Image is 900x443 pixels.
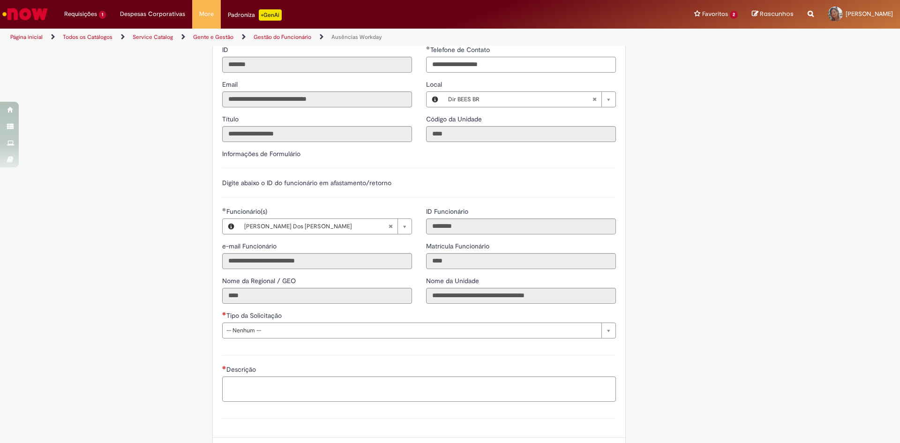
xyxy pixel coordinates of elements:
span: Somente leitura - Nome da Unidade [426,277,481,285]
a: Rascunhos [752,10,794,19]
label: Somente leitura - Email [222,80,240,89]
span: More [199,9,214,19]
input: Telefone de Contato [426,57,616,73]
label: Somente leitura - Código da Unidade [426,114,484,124]
img: ServiceNow [1,5,49,23]
input: Título [222,126,412,142]
span: Somente leitura - ID Funcionário [426,207,470,216]
span: Somente leitura - Nome da Regional / GEO [222,277,298,285]
label: Digite abaixo o ID do funcionário em afastamento/retorno [222,179,391,187]
input: Nome da Regional / GEO [222,288,412,304]
abbr: Limpar campo Local [587,92,601,107]
span: 1 [99,11,106,19]
span: 2 [730,11,738,19]
span: -- Nenhum -- [226,323,597,338]
input: Matrícula Funcionário [426,253,616,269]
button: Local, Visualizar este registro Dir BEES BR [427,92,443,107]
span: Requisições [64,9,97,19]
textarea: Descrição [222,376,616,402]
span: Dir BEES BR [448,92,592,107]
div: Padroniza [228,9,282,21]
a: [PERSON_NAME] Dos [PERSON_NAME]Limpar campo Funcionário(s) [240,219,412,234]
span: Favoritos [702,9,728,19]
span: Obrigatório Preenchido [426,46,430,50]
input: e-mail Funcionário [222,253,412,269]
span: Necessários [222,312,226,315]
input: ID [222,57,412,73]
span: Telefone de Contato [430,45,492,54]
a: Service Catalog [133,33,173,41]
a: Gente e Gestão [193,33,233,41]
span: Necessários - Funcionário(s) [226,207,269,216]
span: [PERSON_NAME] Dos [PERSON_NAME] [244,219,388,234]
span: Descrição [226,365,258,374]
span: Somente leitura - Código da Unidade [426,115,484,123]
input: Nome da Unidade [426,288,616,304]
span: Rascunhos [760,9,794,18]
label: Somente leitura - ID [222,45,230,54]
a: Ausências Workday [331,33,382,41]
label: Informações de Formulário [222,150,300,158]
span: Somente leitura - Matrícula Funcionário [426,242,491,250]
span: Despesas Corporativas [120,9,185,19]
span: Obrigatório Preenchido [222,208,226,211]
span: Necessários [222,366,226,369]
span: Tipo da Solicitação [226,311,284,320]
input: Código da Unidade [426,126,616,142]
abbr: Limpar campo Funcionário(s) [383,219,397,234]
p: +GenAi [259,9,282,21]
a: Página inicial [10,33,43,41]
a: Gestão do Funcionário [254,33,311,41]
span: Somente leitura - Título [222,115,240,123]
label: Somente leitura - Título [222,114,240,124]
a: Todos os Catálogos [63,33,112,41]
input: ID Funcionário [426,218,616,234]
ul: Trilhas de página [7,29,593,46]
span: Local [426,80,444,89]
a: Dir BEES BRLimpar campo Local [443,92,615,107]
input: Email [222,91,412,107]
button: Funcionário(s), Visualizar este registro Willian Gustinelli Dos Santos [223,219,240,234]
span: [PERSON_NAME] [846,10,893,18]
span: Somente leitura - e-mail Funcionário [222,242,278,250]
